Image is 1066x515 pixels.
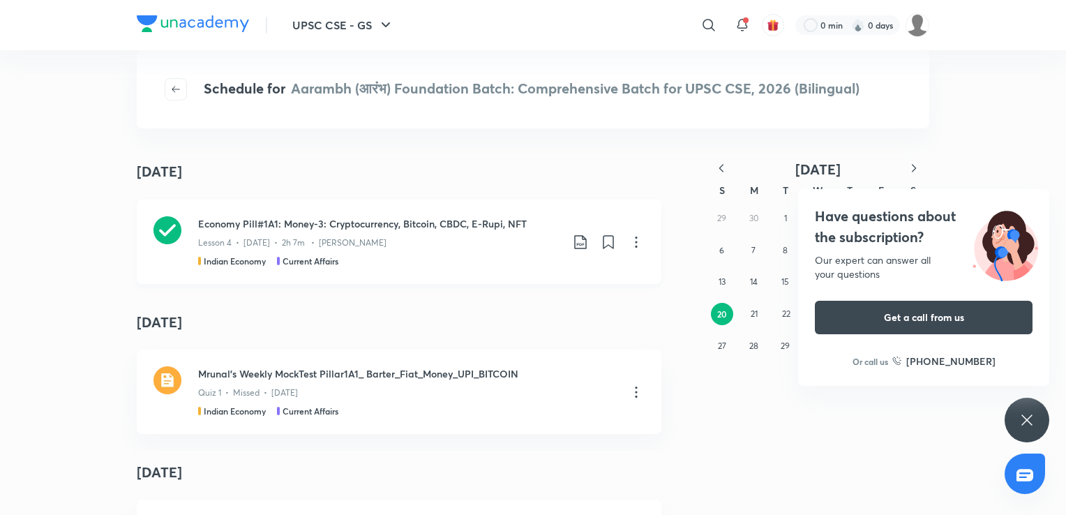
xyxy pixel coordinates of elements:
abbr: July 29, 2025 [781,341,790,351]
img: avatar [767,19,779,31]
p: Lesson 4 • [DATE] • 2h 7m • [PERSON_NAME] [198,237,386,249]
a: Company Logo [137,15,249,36]
h4: [DATE] [137,161,182,182]
abbr: July 20, 2025 [717,308,727,320]
h5: Indian Economy [204,405,266,417]
abbr: July 22, 2025 [782,308,790,319]
h4: [DATE] [137,301,661,344]
abbr: July 27, 2025 [718,341,726,351]
abbr: July 8, 2025 [783,245,788,255]
abbr: July 1, 2025 [784,213,787,223]
abbr: July 14, 2025 [750,276,758,287]
button: July 8, 2025 [774,239,797,262]
abbr: Sunday [719,184,725,197]
abbr: Monday [750,184,758,197]
a: Economy Pill#1A1: Money-3: Cryptocurrency, Bitcoin, CBDC, E-Rupi, NFTLesson 4 • [DATE] • 2h 7m • ... [137,200,661,284]
abbr: Saturday [910,184,916,197]
h5: Current Affairs [283,255,338,267]
abbr: Tuesday [783,184,788,197]
img: Muskan goyal [906,13,929,37]
abbr: July 15, 2025 [781,276,789,287]
button: July 21, 2025 [743,303,765,325]
button: UPSC CSE - GS [284,11,403,39]
button: July 6, 2025 [711,239,733,262]
a: [PHONE_NUMBER] [892,354,996,368]
abbr: July 21, 2025 [751,308,758,319]
abbr: July 13, 2025 [719,276,726,287]
img: ttu_illustration_new.svg [961,206,1049,281]
h4: [DATE] [137,451,661,494]
button: July 7, 2025 [742,239,765,262]
p: Quiz 1 • Missed • [DATE] [198,387,298,399]
abbr: July 28, 2025 [749,341,758,351]
p: Or call us [853,355,888,368]
button: July 13, 2025 [711,271,733,293]
h4: Have questions about the subscription? [815,206,1033,248]
img: Company Logo [137,15,249,32]
button: July 14, 2025 [742,271,765,293]
abbr: Friday [878,184,884,197]
button: Get a call from us [815,301,1033,334]
abbr: Wednesday [813,184,823,197]
button: July 20, 2025 [711,303,733,325]
span: [DATE] [795,160,841,179]
button: July 29, 2025 [774,335,797,357]
h3: Mrunal's Weekly MockTest Pillar1A1_ Barter_Fiat_Money_UPI_BITCOIN [198,366,617,381]
h6: [PHONE_NUMBER] [906,354,996,368]
button: July 28, 2025 [742,335,765,357]
div: Our expert can answer all your questions [815,253,1033,281]
button: July 15, 2025 [774,271,797,293]
h5: Indian Economy [204,255,266,267]
h4: Schedule for [204,78,859,100]
h3: Economy Pill#1A1: Money-3: Cryptocurrency, Bitcoin, CBDC, E-Rupi, NFT [198,216,561,231]
button: [DATE] [737,161,899,178]
button: July 27, 2025 [711,335,733,357]
abbr: July 6, 2025 [719,245,724,255]
img: streak [851,18,865,32]
h5: Current Affairs [283,405,338,417]
button: July 22, 2025 [775,303,797,325]
button: avatar [762,14,784,36]
a: quizMrunal's Weekly MockTest Pillar1A1_ Barter_Fiat_Money_UPI_BITCOINQuiz 1 • Missed • [DATE]Indi... [137,350,661,434]
abbr: Thursday [847,184,853,197]
span: Aarambh (आरंभ) Foundation Batch: Comprehensive Batch for UPSC CSE, 2026 (Bilingual) [291,79,859,98]
abbr: July 7, 2025 [751,245,756,255]
img: quiz [153,366,181,394]
button: July 1, 2025 [774,207,797,230]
